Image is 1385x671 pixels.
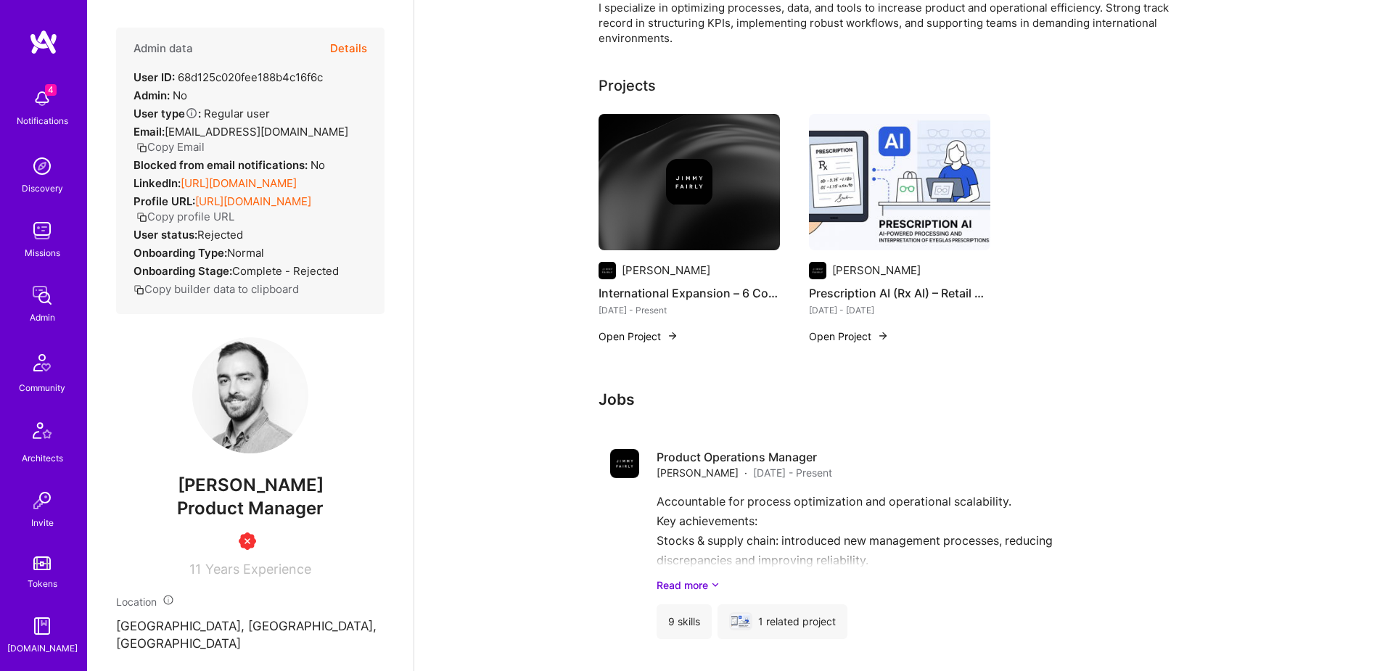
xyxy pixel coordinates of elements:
div: 9 skills [657,604,712,639]
img: Company logo [610,449,639,478]
img: guide book [28,612,57,641]
div: Projects [599,75,656,96]
a: [URL][DOMAIN_NAME] [181,176,297,190]
span: [EMAIL_ADDRESS][DOMAIN_NAME] [165,125,348,139]
img: JIMMY FAIRLY [731,614,750,629]
button: Copy builder data to clipboard [133,281,299,297]
img: User Avatar [192,337,308,453]
h4: Product Operations Manager [657,449,832,465]
img: cover [599,114,780,250]
div: [DATE] - [DATE] [809,302,990,318]
strong: Admin: [133,88,170,102]
strong: LinkedIn: [133,176,181,190]
img: Architects [25,416,59,450]
span: [DATE] - Present [753,465,832,480]
span: Rejected [197,228,243,242]
div: Regular user [133,106,270,121]
span: · [744,465,747,480]
i: icon ArrowDownSecondaryDark [711,577,720,593]
strong: User ID: [133,70,175,84]
div: Architects [22,450,63,466]
span: normal [227,246,264,260]
h4: Admin data [133,42,193,55]
span: 11 [189,561,201,577]
strong: Email: [133,125,165,139]
img: arrow-right [667,330,678,342]
div: Admin [30,310,55,325]
img: logo [29,29,58,55]
h4: International Expansion – 6 Countries including [GEOGRAPHIC_DATA] [599,284,780,302]
div: Discovery [22,181,63,196]
span: [PERSON_NAME] [116,474,385,496]
img: discovery [28,152,57,181]
div: Tokens [28,576,57,591]
strong: User status: [133,228,197,242]
div: Location [116,594,385,609]
span: [PERSON_NAME] [657,465,739,480]
img: Company logo [599,262,616,279]
img: Company logo [666,159,712,205]
strong: Onboarding Stage: [133,264,232,278]
i: icon Copy [133,284,144,295]
div: Community [19,380,65,395]
strong: Profile URL: [133,194,195,208]
div: Notifications [17,113,68,128]
span: Product Manager [177,498,324,519]
img: bell [28,84,57,113]
i: icon Copy [136,142,147,153]
span: Years Experience [205,561,311,577]
div: No [133,88,187,103]
div: [DOMAIN_NAME] [7,641,78,656]
button: Copy Email [136,139,205,155]
img: Community [25,345,59,380]
strong: Blocked from email notifications: [133,158,311,172]
span: 4 [45,84,57,96]
a: Read more [657,577,1189,593]
img: teamwork [28,216,57,245]
h4: Prescription AI (Rx AI) – Retail Healthtech [809,284,990,302]
p: [GEOGRAPHIC_DATA], [GEOGRAPHIC_DATA], [GEOGRAPHIC_DATA] [116,618,385,653]
img: Unqualified [239,532,256,550]
button: Open Project [599,329,678,344]
h3: Jobs [599,390,1201,408]
div: No [133,157,325,173]
img: tokens [33,556,51,570]
span: Complete - Rejected [232,264,339,278]
i: Help [185,107,198,120]
div: [DATE] - Present [599,302,780,318]
button: Copy profile URL [136,209,234,224]
img: Invite [28,486,57,515]
button: Open Project [809,329,889,344]
div: [PERSON_NAME] [622,263,710,278]
img: arrow-right [877,330,889,342]
i: icon Copy [136,212,147,223]
strong: User type : [133,107,201,120]
div: 1 related project [718,604,847,639]
a: [URL][DOMAIN_NAME] [195,194,311,208]
div: Missions [25,245,60,260]
img: Prescription AI (Rx AI) – Retail Healthtech [809,114,990,250]
div: 68d125c020fee188b4c16f6c [133,70,323,85]
div: [PERSON_NAME] [832,263,921,278]
img: Company logo [809,262,826,279]
div: Invite [31,515,54,530]
strong: Onboarding Type: [133,246,227,260]
button: Details [330,28,367,70]
img: admin teamwork [28,281,57,310]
